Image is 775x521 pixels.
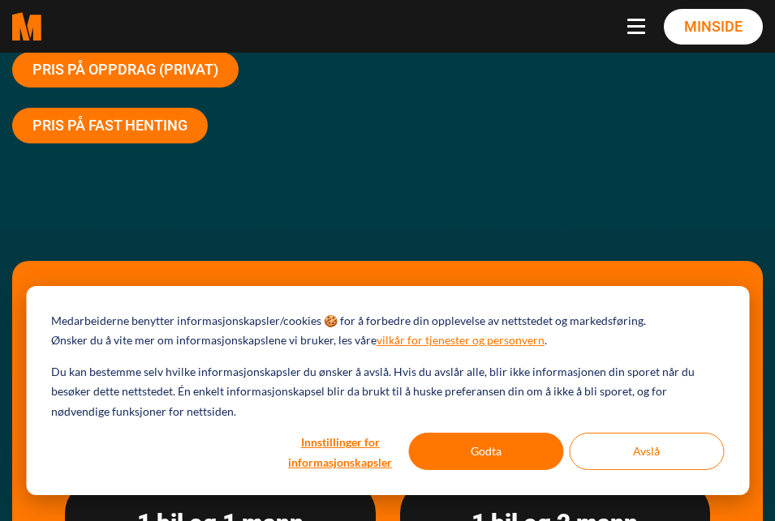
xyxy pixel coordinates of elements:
[12,108,208,143] a: Pris på fast henting
[12,52,239,88] a: Pris på oppdrag (Privat)
[408,433,563,470] button: Godta
[51,331,547,351] p: Ønsker du å vite mer om informasjonskapslene vi bruker, les våre .
[377,331,545,351] a: vilkår for tjenester og personvern
[51,362,724,422] p: Du kan bestemme selv hvilke informasjonskapsler du ønsker å avslå. Hvis du avslår alle, blir ikke...
[278,433,403,470] button: Innstillinger for informasjonskapsler
[51,311,646,331] p: Medarbeiderne benytter informasjonskapsler/cookies 🍪 for å forbedre din opplevelse av nettstedet ...
[627,19,652,35] button: Navbar toggle button
[569,433,724,470] button: Avslå
[26,286,749,495] div: Cookie banner
[664,9,763,45] a: Minside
